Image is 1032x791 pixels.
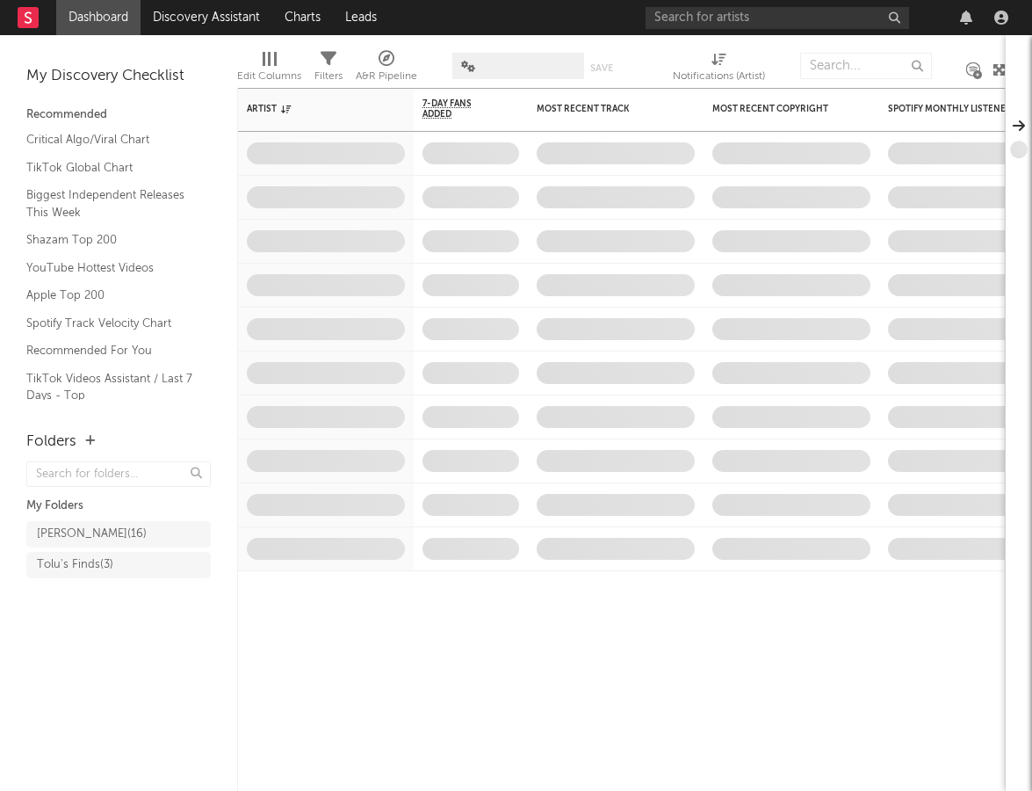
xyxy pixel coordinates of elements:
[26,432,76,453] div: Folders
[26,130,193,149] a: Critical Algo/Viral Chart
[26,552,211,578] a: Tolu's Finds(3)
[537,104,668,114] div: Most Recent Track
[422,98,493,120] span: 7-Day Fans Added
[26,341,193,360] a: Recommended For You
[314,44,343,95] div: Filters
[673,66,765,87] div: Notifications (Artist)
[26,258,193,278] a: YouTube Hottest Videos
[247,104,379,114] div: Artist
[26,230,193,250] a: Shazam Top 200
[26,461,211,487] input: Search for folders...
[26,286,193,305] a: Apple Top 200
[888,104,1020,114] div: Spotify Monthly Listeners
[37,555,113,576] div: Tolu's Finds ( 3 )
[26,369,193,405] a: TikTok Videos Assistant / Last 7 Days - Top
[590,63,613,73] button: Save
[26,105,211,126] div: Recommended
[237,44,301,95] div: Edit Columns
[356,66,417,87] div: A&R Pipeline
[37,524,147,545] div: [PERSON_NAME] ( 16 )
[314,66,343,87] div: Filters
[646,7,909,29] input: Search for artists
[26,158,193,178] a: TikTok Global Chart
[26,521,211,548] a: [PERSON_NAME](16)
[26,496,211,517] div: My Folders
[356,44,417,95] div: A&R Pipeline
[673,44,765,95] div: Notifications (Artist)
[712,104,844,114] div: Most Recent Copyright
[800,53,932,79] input: Search...
[26,185,193,221] a: Biggest Independent Releases This Week
[26,314,193,333] a: Spotify Track Velocity Chart
[26,66,211,87] div: My Discovery Checklist
[237,66,301,87] div: Edit Columns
